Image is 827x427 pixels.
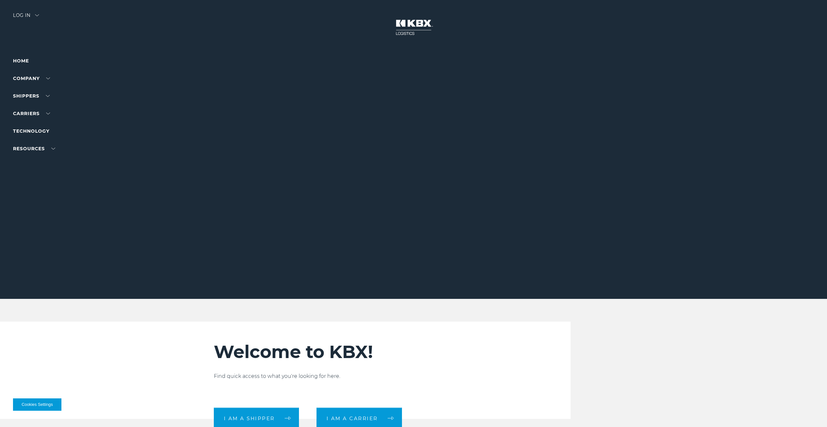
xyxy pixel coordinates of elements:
[13,398,61,411] button: Cookies Settings
[13,13,39,22] div: Log in
[214,341,586,363] h2: Welcome to KBX!
[214,372,586,380] p: Find quick access to what you're looking for here.
[389,13,438,42] img: kbx logo
[35,14,39,16] img: arrow
[13,146,55,152] a: RESOURCES
[327,416,378,420] span: I am a carrier
[13,111,50,116] a: Carriers
[13,93,50,99] a: SHIPPERS
[224,416,275,420] span: I am a shipper
[13,75,50,81] a: Company
[13,128,49,134] a: Technology
[13,58,29,64] a: Home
